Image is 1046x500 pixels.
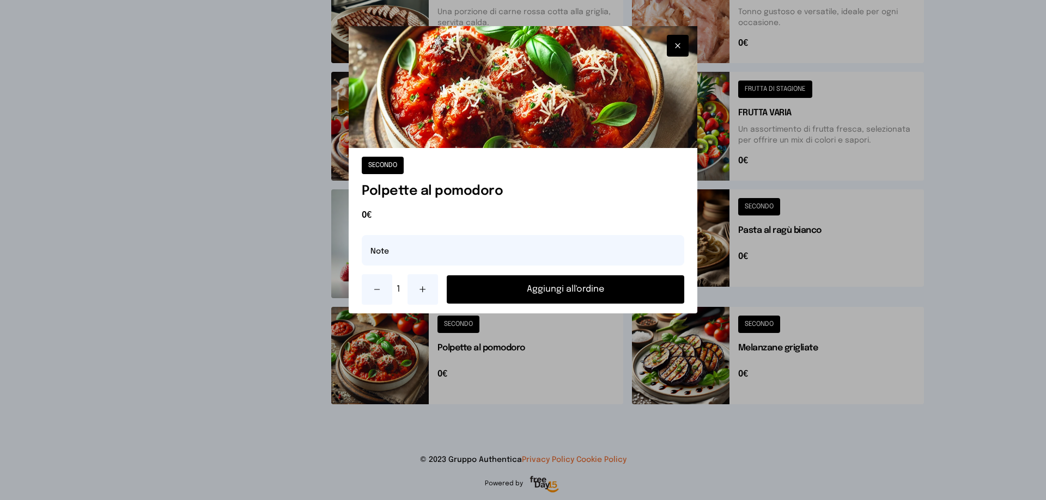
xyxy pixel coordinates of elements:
button: Aggiungi all'ordine [447,275,684,304]
h1: Polpette al pomodoro [362,183,684,200]
span: 1 [397,283,403,296]
span: 0€ [362,209,684,222]
button: SECONDO [362,157,404,174]
img: Polpette al pomodoro [349,26,697,148]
